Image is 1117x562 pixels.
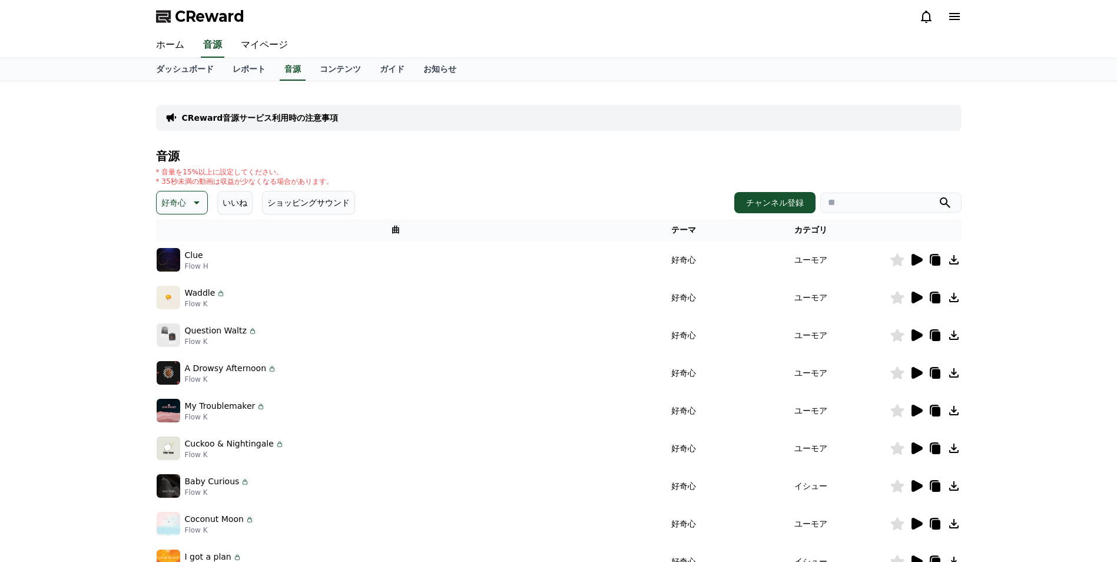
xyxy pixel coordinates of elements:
td: 好奇心 [635,467,732,505]
a: CReward音源サービス利用時の注意事項 [182,112,339,124]
p: * 35秒未満の動画は収益が少なくなる場合があります。 [156,177,333,186]
th: 曲 [156,219,636,241]
td: 好奇心 [635,316,732,354]
p: Flow K [185,337,257,346]
a: 音源 [280,58,306,81]
p: Coconut Moon [185,513,244,525]
a: ダッシュボード [147,58,223,81]
td: ユーモア [732,354,890,392]
img: music [157,286,180,309]
p: Flow K [185,488,250,497]
img: music [157,361,180,385]
img: music [157,323,180,347]
a: お知らせ [414,58,466,81]
p: Cuckoo & Nightingale [185,438,274,450]
td: 好奇心 [635,354,732,392]
button: 好奇心 [156,191,208,214]
td: ユーモア [732,505,890,543]
p: Baby Curious [185,475,240,488]
button: ショッピングサウンド [262,191,355,214]
th: テーマ [635,219,732,241]
td: 好奇心 [635,241,732,279]
p: Flow K [185,412,266,422]
p: Flow K [185,299,226,309]
a: CReward [156,7,244,26]
a: ガイド [370,58,414,81]
p: My Troublemaker [185,400,256,412]
td: ユーモア [732,241,890,279]
h4: 音源 [156,150,962,163]
td: ユーモア [732,279,890,316]
p: 好奇心 [161,194,186,211]
img: music [157,248,180,272]
td: ユーモア [732,429,890,467]
a: レポート [223,58,275,81]
button: いいね [217,191,253,214]
p: Clue [185,249,203,262]
p: Waddle [185,287,216,299]
p: Flow K [185,525,254,535]
p: Flow K [185,450,284,459]
a: コンテンツ [310,58,370,81]
img: music [157,399,180,422]
td: 好奇心 [635,429,732,467]
td: ユーモア [732,316,890,354]
td: 好奇心 [635,392,732,429]
p: Flow H [185,262,208,271]
p: Flow K [185,375,277,384]
td: ユーモア [732,392,890,429]
img: music [157,437,180,460]
td: 好奇心 [635,505,732,543]
a: 音源 [201,33,224,58]
td: 好奇心 [635,279,732,316]
p: A Drowsy Afternoon [185,362,267,375]
th: カテゴリ [732,219,890,241]
button: チャンネル登録 [734,192,816,213]
p: Question Waltz [185,325,247,337]
img: music [157,474,180,498]
a: マイページ [231,33,297,58]
img: music [157,512,180,535]
span: CReward [175,7,244,26]
p: * 音量を15%以上に設定してください。 [156,167,333,177]
td: イシュー [732,467,890,505]
a: ホーム [147,33,194,58]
